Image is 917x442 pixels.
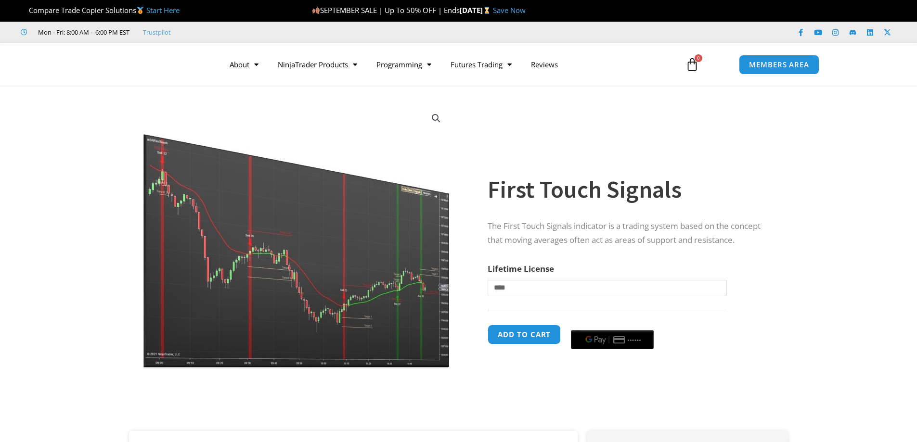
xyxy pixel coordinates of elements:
p: The First Touch Signals indicator is a trading system based on the concept that moving averages o... [488,219,769,247]
h1: First Touch Signals [488,173,769,206]
span: SEPTEMBER SALE | Up To 50% OFF | Ends [312,5,460,15]
a: 0 [671,51,713,78]
text: •••••• [628,337,643,343]
img: First Touch Signals 1 [142,102,452,368]
button: Buy with GPay [571,330,654,349]
a: Save Now [493,5,526,15]
img: LogoAI | Affordable Indicators – NinjaTrader [98,47,201,82]
a: Trustpilot [143,26,171,38]
a: About [220,53,268,76]
img: 🍂 [312,7,320,14]
a: NinjaTrader Products [268,53,367,76]
a: MEMBERS AREA [739,55,819,75]
span: 0 [695,54,702,62]
a: Reviews [521,53,568,76]
nav: Menu [220,53,674,76]
button: Add to cart [488,325,561,344]
a: Start Here [146,5,180,15]
a: View full-screen image gallery [427,110,445,127]
img: ⌛ [483,7,491,14]
label: Lifetime License [488,263,554,274]
span: MEMBERS AREA [749,61,809,68]
strong: [DATE] [460,5,493,15]
span: Compare Trade Copier Solutions [21,5,180,15]
span: Mon - Fri: 8:00 AM – 6:00 PM EST [36,26,129,38]
a: Programming [367,53,441,76]
img: 🥇 [137,7,144,14]
a: Futures Trading [441,53,521,76]
img: 🏆 [21,7,28,14]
